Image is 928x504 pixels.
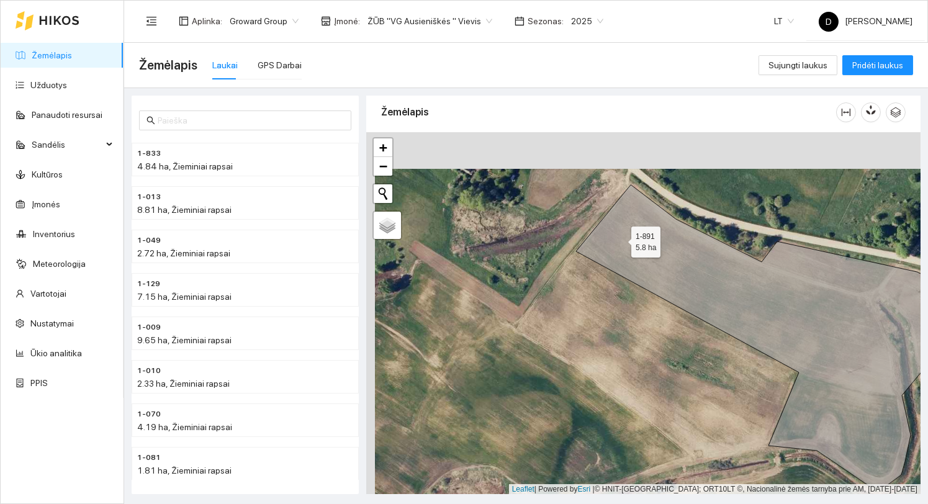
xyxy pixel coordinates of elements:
[774,12,794,30] span: LT
[137,322,161,333] span: 1-009
[137,191,161,203] span: 1-013
[30,318,74,328] a: Nustatymai
[30,348,82,358] a: Ūkio analitika
[528,14,564,28] span: Sezonas :
[33,259,86,269] a: Meteorologija
[367,12,492,30] span: ŽŪB "VG Ausieniškės " Vievis
[137,466,232,475] span: 1.81 ha, Žieminiai rapsai
[842,55,913,75] button: Pridėti laukus
[137,422,232,432] span: 4.19 ha, Žieminiai rapsai
[179,16,189,26] span: layout
[509,484,921,495] div: | Powered by © HNIT-[GEOGRAPHIC_DATA]; ORT10LT ©, Nacionalinė žemės tarnyba prie AM, [DATE]-[DATE]
[137,161,233,171] span: 4.84 ha, Žieminiai rapsai
[32,169,63,179] a: Kultūros
[30,289,66,299] a: Vartotojai
[32,132,102,157] span: Sandėlis
[374,184,392,203] button: Initiate a new search
[137,379,230,389] span: 2.33 ha, Žieminiai rapsai
[30,378,48,388] a: PPIS
[146,116,155,125] span: search
[32,199,60,209] a: Įmonės
[826,12,832,32] span: D
[30,80,67,90] a: Užduotys
[852,58,903,72] span: Pridėti laukus
[137,408,161,420] span: 1-070
[379,140,387,155] span: +
[334,14,360,28] span: Įmonė :
[768,58,827,72] span: Sujungti laukus
[137,452,161,464] span: 1-081
[137,235,161,246] span: 1-049
[374,138,392,157] a: Zoom in
[374,212,401,239] a: Layers
[512,485,534,493] a: Leaflet
[842,60,913,70] a: Pridėti laukus
[836,102,856,122] button: column-width
[374,157,392,176] a: Zoom out
[139,9,164,34] button: menu-fold
[819,16,912,26] span: [PERSON_NAME]
[137,148,161,160] span: 1-833
[137,335,232,345] span: 9.65 ha, Žieminiai rapsai
[837,107,855,117] span: column-width
[146,16,157,27] span: menu-fold
[192,14,222,28] span: Aplinka :
[258,58,302,72] div: GPS Darbai
[137,248,230,258] span: 2.72 ha, Žieminiai rapsai
[593,485,595,493] span: |
[212,58,238,72] div: Laukai
[571,12,603,30] span: 2025
[759,60,837,70] a: Sujungti laukus
[578,485,591,493] a: Esri
[139,55,197,75] span: Žemėlapis
[137,292,232,302] span: 7.15 ha, Žieminiai rapsai
[321,16,331,26] span: shop
[32,50,72,60] a: Žemėlapis
[515,16,525,26] span: calendar
[137,365,161,377] span: 1-010
[158,114,344,127] input: Paieška
[379,158,387,174] span: −
[759,55,837,75] button: Sujungti laukus
[32,110,102,120] a: Panaudoti resursai
[33,229,75,239] a: Inventorius
[137,278,160,290] span: 1-129
[137,205,232,215] span: 8.81 ha, Žieminiai rapsai
[230,12,299,30] span: Groward Group
[381,94,836,130] div: Žemėlapis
